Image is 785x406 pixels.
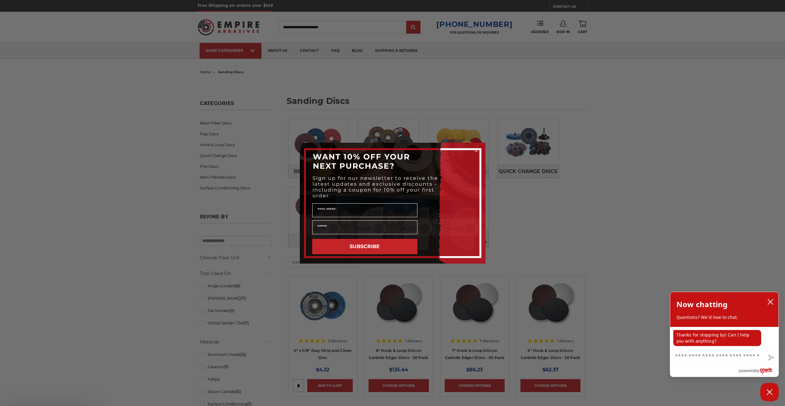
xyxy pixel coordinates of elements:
[755,367,759,374] span: by
[313,152,410,171] span: WANT 10% OFF YOUR NEXT PURCHASE?
[670,292,779,377] div: olark chatbox
[766,297,775,307] button: close chatbox
[760,383,779,401] button: Close Chatbox
[739,365,779,377] a: Powered by Olark
[676,298,727,311] h2: Now chatting
[673,330,761,346] p: Thanks for stopping by! Can I help you with anything?
[313,175,438,199] span: Sign up for our newsletter to receive the latest updates and exclusive discounts - including a co...
[739,367,755,374] span: powered
[763,351,779,365] button: Send message
[312,220,417,234] input: Email
[312,239,417,254] button: SUBSCRIBE
[473,147,479,154] button: Close dialog
[670,327,779,349] div: chat
[676,314,772,320] p: Questions? We'd love to chat.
